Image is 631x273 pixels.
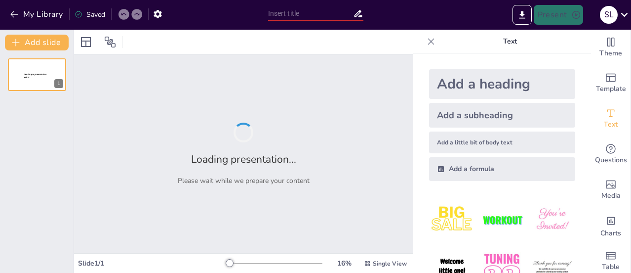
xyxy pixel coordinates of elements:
div: Layout [78,34,94,50]
p: Please wait while we prepare your content [178,176,310,185]
div: Add a subheading [429,103,575,128]
div: Add a little bit of body text [429,132,575,153]
div: Get real-time input from your audience [591,136,631,172]
div: 16 % [332,259,356,268]
span: Charts [600,228,621,239]
div: S l [600,6,618,24]
span: Table [602,262,620,273]
img: 1.jpeg [429,197,475,243]
button: My Library [7,6,67,22]
span: Questions [595,155,627,166]
p: Text [439,30,581,53]
div: Add images, graphics, shapes or video [591,172,631,208]
span: Text [604,119,618,130]
div: Add text boxes [591,101,631,136]
button: Export to PowerPoint [513,5,532,25]
span: Template [596,84,626,94]
div: Add ready made slides [591,65,631,101]
span: Theme [599,48,622,59]
div: Slide 1 / 1 [78,259,228,268]
h2: Loading presentation... [191,152,296,166]
div: 1 [54,79,63,88]
div: Saved [75,10,105,19]
span: Media [601,190,621,201]
span: Sendsteps presentation editor [24,73,46,79]
span: Single View [373,260,407,268]
span: Position [104,36,116,48]
div: Add a formula [429,157,575,181]
button: Add slide [5,35,69,50]
img: 3.jpeg [529,197,575,243]
div: Change the overall theme [591,30,631,65]
input: Insert title [268,6,353,21]
button: Present [534,5,583,25]
div: Add a heading [429,69,575,99]
div: Add charts and graphs [591,208,631,243]
img: 2.jpeg [479,197,525,243]
button: S l [600,5,618,25]
div: 1 [8,58,66,91]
